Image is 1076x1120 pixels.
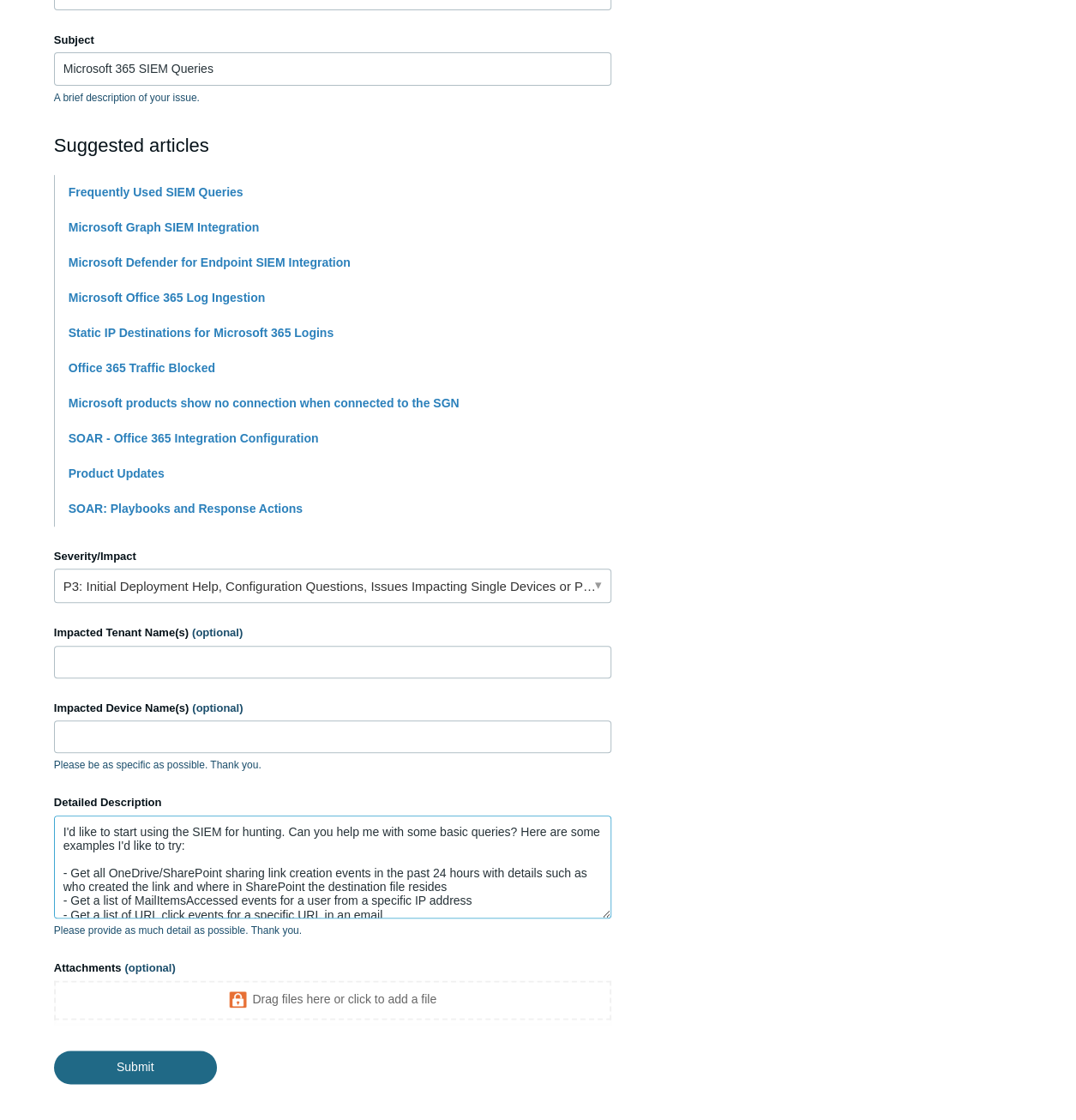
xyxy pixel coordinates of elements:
[69,256,351,269] a: Microsoft Defender for Endpoint SIEM Integration
[54,131,611,160] h2: Suggested articles
[69,467,165,480] a: Product Updates
[54,569,611,603] a: P3: Initial Deployment Help, Configuration Questions, Issues Impacting Single Devices or Past Out...
[192,702,243,714] span: (optional)
[54,1051,217,1083] input: Submit
[192,626,243,639] span: (optional)
[125,961,176,974] span: (optional)
[54,700,611,717] label: Impacted Device Name(s)
[54,624,611,641] label: Impacted Tenant Name(s)
[54,757,611,773] p: Please be as specific as possible. Thank you.
[69,326,334,340] a: Static IP Destinations for Microsoft 365 Logins
[69,396,460,410] a: Microsoft products show no connection when connected to the SGN
[54,548,611,565] label: Severity/Impact
[69,185,243,199] a: Frequently Used SIEM Queries
[69,291,265,304] a: Microsoft Office 365 Log Ingestion
[69,361,215,375] a: Office 365 Traffic Blocked
[69,220,259,234] a: Microsoft Graph SIEM Integration
[54,960,611,977] label: Attachments
[54,90,611,105] p: A brief description of your issue.
[69,431,319,445] a: SOAR - Office 365 Integration Configuration
[54,32,611,49] label: Subject
[54,794,611,811] label: Detailed Description
[69,502,303,515] a: SOAR: Playbooks and Response Actions
[54,923,611,938] p: Please provide as much detail as possible. Thank you.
